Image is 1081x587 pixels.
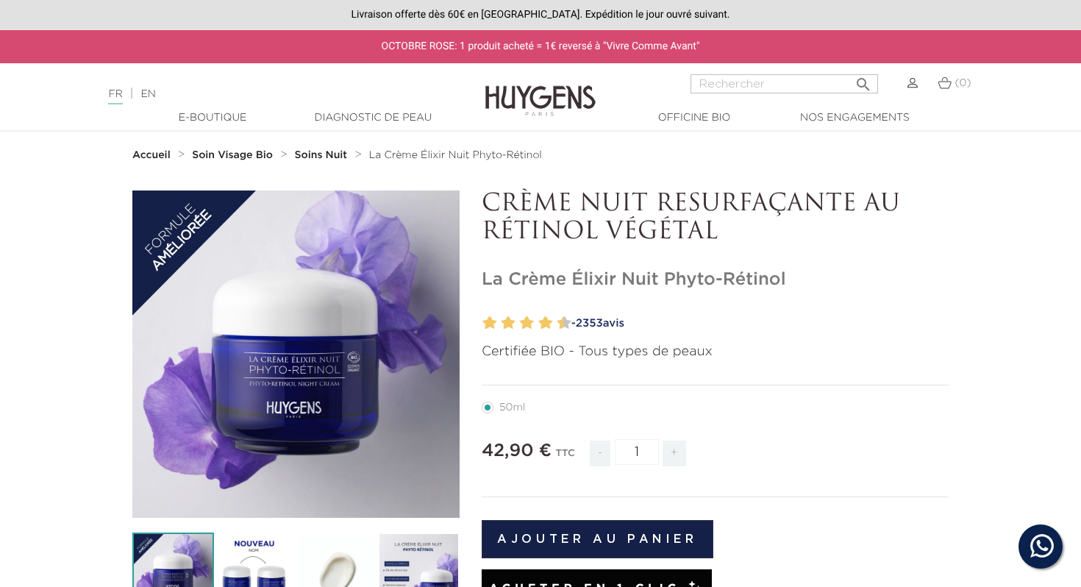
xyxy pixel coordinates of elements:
[781,110,928,126] a: Nos engagements
[140,89,155,99] a: EN
[192,150,273,160] strong: Soin Visage Bio
[615,439,659,465] input: Quantité
[576,318,603,329] span: 2353
[482,442,552,460] span: 42,90 €
[108,89,122,104] a: FR
[850,70,877,90] button: 
[485,62,596,118] img: Huygens
[482,269,949,291] h1: La Crème Élixir Nuit Phyto-Rétinol
[295,149,351,161] a: Soins Nuit
[486,313,497,334] label: 2
[101,85,439,103] div: |
[504,313,515,334] label: 4
[517,313,522,334] label: 5
[299,110,446,126] a: Diagnostic de peau
[556,438,575,477] div: TTC
[498,313,503,334] label: 3
[369,149,542,161] a: La Crème Élixir Nuit Phyto-Rétinol
[132,149,174,161] a: Accueil
[482,191,949,247] p: CRÈME NUIT RESURFAÇANTE AU RÉTINOL VÉGÉTAL
[139,110,286,126] a: E-Boutique
[663,441,686,466] span: +
[566,313,949,335] a: -2353avis
[955,78,971,88] span: (0)
[855,71,872,89] i: 
[535,313,540,334] label: 7
[369,150,542,160] span: La Crème Élixir Nuit Phyto-Rétinol
[590,441,610,466] span: -
[132,150,171,160] strong: Accueil
[482,342,949,362] p: Certifiée BIO - Tous types de peaux
[482,402,543,413] label: 50ml
[560,313,571,334] label: 10
[295,150,348,160] strong: Soins Nuit
[192,149,277,161] a: Soin Visage Bio
[554,313,559,334] label: 9
[621,110,768,126] a: Officine Bio
[541,313,552,334] label: 8
[482,520,713,558] button: Ajouter au panier
[523,313,534,334] label: 6
[691,74,878,93] input: Rechercher
[479,313,485,334] label: 1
